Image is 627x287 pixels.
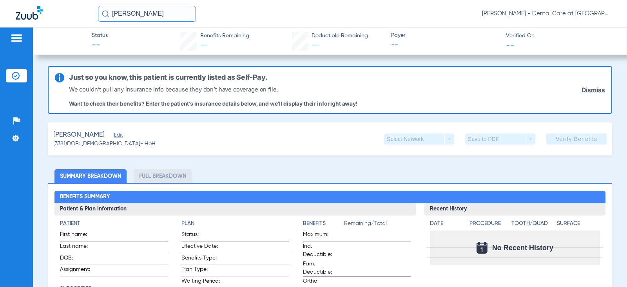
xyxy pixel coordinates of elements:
app-breakdown-title: Date [430,219,463,230]
span: -- [200,42,207,49]
h4: Benefits [303,219,344,228]
span: [PERSON_NAME] [53,130,105,140]
span: (3381) DOB: [DEMOGRAPHIC_DATA] - HoH [53,140,156,148]
a: Dismiss [582,86,605,94]
span: DOB: [60,254,98,265]
h3: Recent History [424,203,605,216]
h4: Plan [181,219,289,228]
span: Status: [181,230,220,241]
span: Benefits Type: [181,254,220,265]
span: -- [506,41,515,49]
span: Maximum: [303,230,341,241]
span: Verified On [506,32,614,40]
img: Calendar [477,242,487,254]
h3: Patient & Plan Information [54,203,416,216]
span: -- [92,40,108,51]
span: Assignment: [60,265,98,276]
span: Remaining/Total [344,219,411,230]
h2: Benefits Summary [54,191,605,203]
span: Status [92,31,108,40]
p: Want to check their benefits? Enter the patient’s insurance details below, and we’ll display thei... [69,100,357,107]
img: Search Icon [102,10,109,17]
app-breakdown-title: Benefits [303,219,344,230]
span: Payer [391,31,499,40]
img: hamburger-icon [10,33,23,43]
span: No Recent History [492,244,553,252]
span: Benefits Remaining [200,32,249,40]
li: Full Breakdown [134,169,192,183]
span: -- [312,42,319,49]
h4: Tooth/Quad [511,219,554,228]
h4: Date [430,219,463,228]
h4: Procedure [469,219,508,228]
h6: Just so you know, this patient is currently listed as Self-Pay. [69,73,267,82]
app-breakdown-title: Tooth/Quad [511,219,554,230]
h4: Surface [557,219,600,228]
span: -- [391,40,499,50]
span: Last name: [60,242,98,253]
p: We couldn’t pull any insurance info because they don’t have coverage on file. [69,85,357,94]
app-breakdown-title: Surface [557,219,600,230]
span: Plan Type: [181,265,220,276]
li: Summary Breakdown [54,169,127,183]
span: Deductible Remaining [312,32,368,40]
img: info-icon [55,73,64,82]
img: Zuub Logo [16,6,43,20]
span: Ind. Deductible: [303,242,341,259]
h4: Patient [60,219,168,228]
span: [PERSON_NAME] - Dental Care at [GEOGRAPHIC_DATA] [482,10,611,18]
app-breakdown-title: Procedure [469,219,508,230]
span: Fam. Deductible: [303,260,341,276]
span: Effective Date: [181,242,220,253]
span: First name: [60,230,98,241]
span: Edit [114,132,121,140]
input: Search for patients [98,6,196,22]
